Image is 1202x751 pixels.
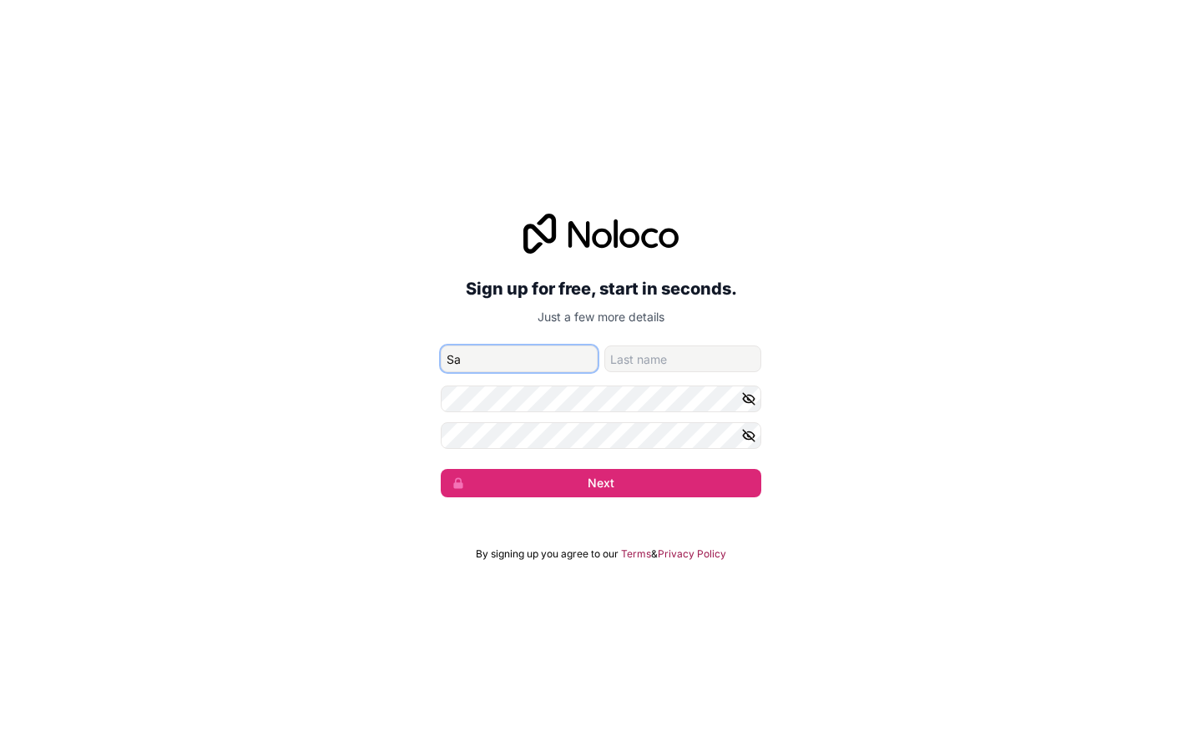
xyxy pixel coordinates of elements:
[658,547,726,561] a: Privacy Policy
[441,422,761,449] input: Confirm password
[441,274,761,304] h2: Sign up for free, start in seconds.
[441,386,761,412] input: Password
[441,309,761,325] p: Just a few more details
[604,345,761,372] input: family-name
[651,547,658,561] span: &
[621,547,651,561] a: Terms
[441,469,761,497] button: Next
[441,345,598,372] input: given-name
[476,547,619,561] span: By signing up you agree to our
